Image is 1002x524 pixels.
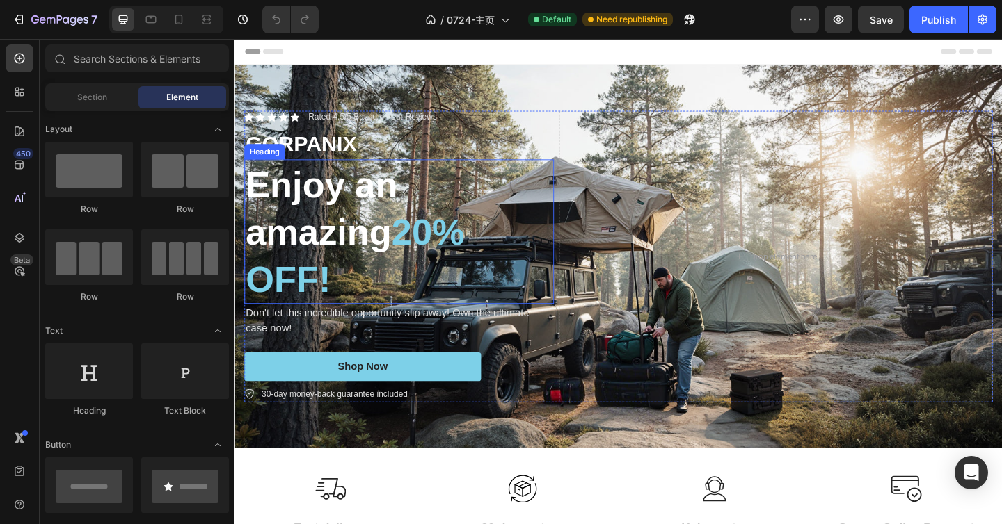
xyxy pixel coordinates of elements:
[596,13,667,26] span: Need republishing
[45,439,71,451] span: Button
[45,290,133,303] div: Row
[141,203,229,215] div: Row
[77,91,107,104] span: Section
[91,11,97,28] p: 7
[909,6,968,33] button: Publish
[6,6,104,33] button: 7
[166,91,198,104] span: Element
[858,6,904,33] button: Save
[45,203,133,215] div: Row
[207,118,229,140] span: Toggle open
[45,123,72,136] span: Layout
[141,404,229,417] div: Text Block
[10,254,33,265] div: Beta
[447,13,495,27] span: 0724-主页
[88,473,121,507] img: Alt Image
[207,320,229,342] span: Toggle open
[505,473,539,507] img: Alt Image
[234,39,1002,524] iframe: Design area
[45,404,133,417] div: Heading
[141,290,229,303] div: Row
[870,14,893,26] span: Save
[45,325,63,337] span: Text
[13,148,33,159] div: 450
[296,473,330,507] img: Alt Image
[207,434,229,456] span: Toggle open
[560,231,634,243] div: Drop element here
[440,13,444,27] span: /
[714,473,747,507] img: Alt Image
[921,13,956,27] div: Publish
[45,44,229,72] input: Search Sections & Elements
[955,456,988,489] div: Open Intercom Messenger
[262,6,319,33] div: Undo/Redo
[542,13,571,26] span: Default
